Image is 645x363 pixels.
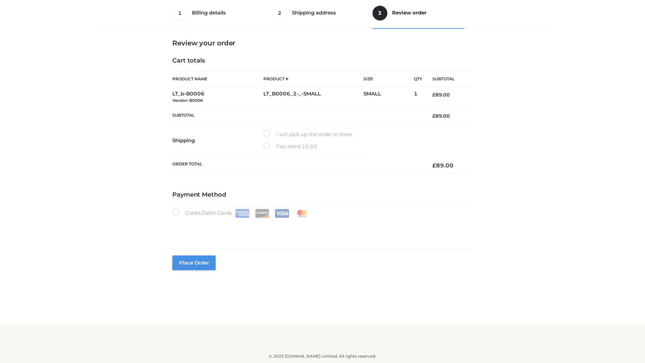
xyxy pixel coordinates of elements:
[172,255,216,270] button: Place order
[172,191,473,199] h4: Payment Method
[235,209,250,218] img: Amex
[263,142,317,151] label: Flat rate:
[432,113,435,119] span: £
[432,162,454,169] bdi: 89.00
[295,209,309,218] img: Mastercard
[263,130,353,139] label: I will pick up the order in store.
[275,209,289,218] img: Visa
[172,57,473,65] h4: Cart totals
[263,87,363,108] td: LT_B0006_2-_-SMALL
[172,39,473,47] h3: Review your order
[172,71,263,87] th: Product Name
[263,71,363,87] th: Product #
[363,72,411,87] th: Size
[172,87,263,108] td: LT_b-B0006
[422,72,473,87] th: Subtotal
[255,209,269,218] img: Discover
[363,87,414,108] td: SMALL
[171,216,471,241] iframe: Secure payment input frame
[414,71,422,87] th: Qty
[298,143,301,150] span: £
[100,353,545,360] div: © 2025 [DOMAIN_NAME] Limited. All rights reserved.
[432,92,435,98] span: £
[432,162,436,169] span: £
[172,157,422,174] th: Order Total
[432,92,450,98] bdi: 89.00
[172,98,203,103] small: Vendor: B0006
[432,113,450,119] bdi: 89.00
[298,143,317,150] bdi: 10.00
[172,209,310,218] label: Credit/Debit Cards
[172,108,422,124] th: Subtotal
[172,124,263,157] th: Shipping
[414,87,422,108] td: 1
